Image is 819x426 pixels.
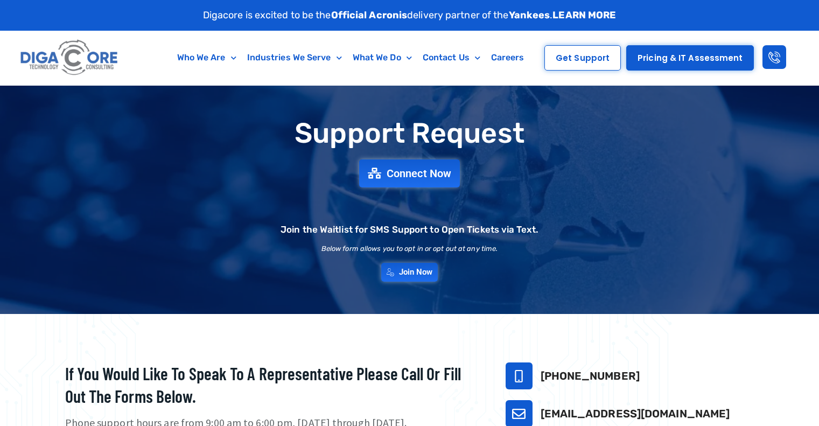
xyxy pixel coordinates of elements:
[381,263,438,282] a: Join Now
[399,268,433,276] span: Join Now
[203,8,617,23] p: Digacore is excited to be the delivery partner of the .
[556,54,610,62] span: Get Support
[65,362,479,407] h2: If you would like to speak to a representative please call or fill out the forms below.
[281,225,538,234] h2: Join the Waitlist for SMS Support to Open Tickets via Text.
[164,45,537,70] nav: Menu
[242,45,347,70] a: Industries We Serve
[38,118,781,149] h1: Support Request
[552,9,616,21] a: LEARN MORE
[638,54,743,62] span: Pricing & IT Assessment
[506,362,533,389] a: 732-646-5725
[541,369,640,382] a: [PHONE_NUMBER]
[321,245,498,252] h2: Below form allows you to opt in or opt out at any time.
[387,168,451,179] span: Connect Now
[509,9,550,21] strong: Yankees
[172,45,242,70] a: Who We Are
[541,407,730,420] a: [EMAIL_ADDRESS][DOMAIN_NAME]
[359,159,460,187] a: Connect Now
[18,36,121,80] img: Digacore logo 1
[347,45,417,70] a: What We Do
[626,45,754,71] a: Pricing & IT Assessment
[331,9,408,21] strong: Official Acronis
[486,45,530,70] a: Careers
[544,45,621,71] a: Get Support
[417,45,486,70] a: Contact Us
